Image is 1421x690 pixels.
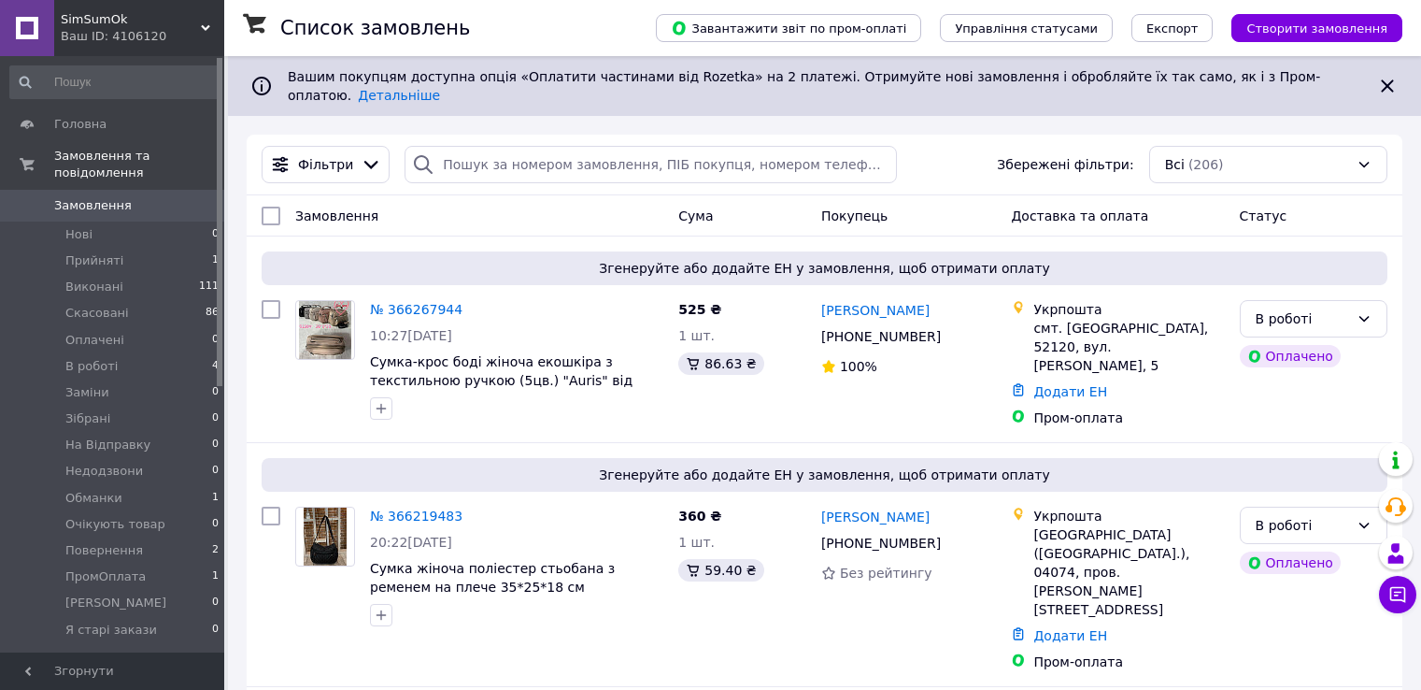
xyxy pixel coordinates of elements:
span: Без рейтингу [840,566,932,581]
span: [PERSON_NAME] [65,595,166,611]
span: Cума [678,208,713,223]
span: 86 [206,305,219,322]
button: Експорт [1131,14,1214,42]
span: Прийняті [65,252,123,269]
span: Вашим покупцям доступна опція «Оплатити частинами від Rozetka» на 2 платежі. Отримуйте нові замов... [288,69,1320,103]
a: Детальніше [358,88,440,103]
span: Управління статусами [955,22,1098,36]
a: Створити замовлення [1213,20,1402,35]
span: Всі [1165,155,1185,174]
span: Згенеруйте або додайте ЕН у замовлення, щоб отримати оплату [269,259,1380,278]
div: Пром-оплата [1033,409,1224,427]
h1: Список замовлень [280,17,470,39]
span: Оплачені [65,332,124,349]
span: 0 [212,384,219,401]
div: 86.63 ₴ [678,352,763,375]
div: Укрпошта [1033,507,1224,525]
span: 1 шт. [678,328,715,343]
span: Завантажити звіт по пром-оплаті [671,20,906,36]
span: 111 [199,279,219,295]
input: Пошук за номером замовлення, ПІБ покупця, номером телефону, Email, номером накладної [405,146,897,183]
span: 0 [212,622,219,639]
span: Замовлення та повідомлення [54,148,224,181]
span: 360 ₴ [678,509,721,524]
a: [PERSON_NAME] [821,508,930,526]
span: 1 [212,490,219,507]
a: № 366267944 [370,302,462,317]
span: 0 [212,516,219,533]
span: Скасовані [65,305,129,322]
div: Ваш ID: 4106120 [61,28,224,45]
span: ПромОплата [65,568,146,585]
span: Повернення [65,542,143,559]
span: 1 [212,568,219,585]
button: Створити замовлення [1231,14,1402,42]
span: 1 шт. [678,535,715,550]
a: Сумка жіноча поліестер стьобана з ременем на плече 35*25*18 см (3кв)"KENGURU" від прямого постача... [370,561,615,632]
span: Статус [1240,208,1287,223]
span: Виконані [65,279,123,295]
a: Сумка-крос боді жіноча екошкіра з текстильною ручкою (5цв.) "Auris" від прямого постачальника [370,354,632,407]
span: Створити замовлення [1246,22,1387,36]
button: Завантажити звіт по пром-оплаті [656,14,921,42]
span: Очікують товар [65,516,165,533]
img: Фото товару [304,508,348,566]
a: Додати ЕН [1033,628,1107,643]
span: 0 [212,595,219,611]
div: смт. [GEOGRAPHIC_DATA], 52120, вул. [PERSON_NAME], 5 [1033,319,1224,375]
span: Заміни [65,384,109,401]
span: 0 [212,226,219,243]
span: Обманки [65,490,122,507]
span: Експорт [1146,22,1199,36]
a: Додати ЕН [1033,384,1107,399]
button: Управління статусами [940,14,1113,42]
div: В роботі [1256,515,1349,536]
span: (206) [1188,157,1224,172]
span: 0 [212,332,219,349]
span: 0 [212,437,219,453]
a: Фото товару [295,507,355,567]
span: Згенеруйте або додайте ЕН у замовлення, щоб отримати оплату [269,466,1380,484]
a: Фото товару [295,300,355,360]
div: Пром-оплата [1033,653,1224,671]
span: 20:22[DATE] [370,535,452,550]
div: [GEOGRAPHIC_DATA] ([GEOGRAPHIC_DATA].), 04074, пров. [PERSON_NAME][STREET_ADDRESS] [1033,525,1224,619]
div: Оплачено [1240,552,1341,574]
span: Я старі закази [65,622,157,639]
span: Фільтри [298,155,353,174]
span: Замовлення [54,197,132,214]
div: Оплачено [1240,345,1341,367]
div: 59.40 ₴ [678,559,763,582]
div: Укрпошта [1033,300,1224,319]
div: В роботі [1256,309,1349,329]
span: 0 [212,410,219,427]
span: Зібрані [65,410,110,427]
div: [PHONE_NUMBER] [817,530,945,556]
span: На Відправку [65,437,150,453]
a: № 366219483 [370,509,462,524]
img: Фото товару [299,301,350,359]
span: 10:27[DATE] [370,328,452,343]
span: Покупець [821,208,888,223]
input: Пошук [9,65,220,99]
span: Доставка та оплата [1011,208,1148,223]
span: Головна [54,116,107,133]
span: Нові [65,226,92,243]
div: [PHONE_NUMBER] [817,323,945,350]
span: 525 ₴ [678,302,721,317]
span: 4 [212,358,219,375]
span: Замовлення [295,208,378,223]
span: Збережені фільтри: [997,155,1133,174]
span: В роботі [65,358,118,375]
a: [PERSON_NAME] [821,301,930,320]
button: Чат з покупцем [1379,576,1416,613]
span: 2 [212,542,219,559]
span: 1 [212,252,219,269]
span: Недодзвони [65,463,143,480]
span: SimSumOk [61,11,201,28]
span: 0 [212,463,219,480]
span: 100% [840,359,877,374]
